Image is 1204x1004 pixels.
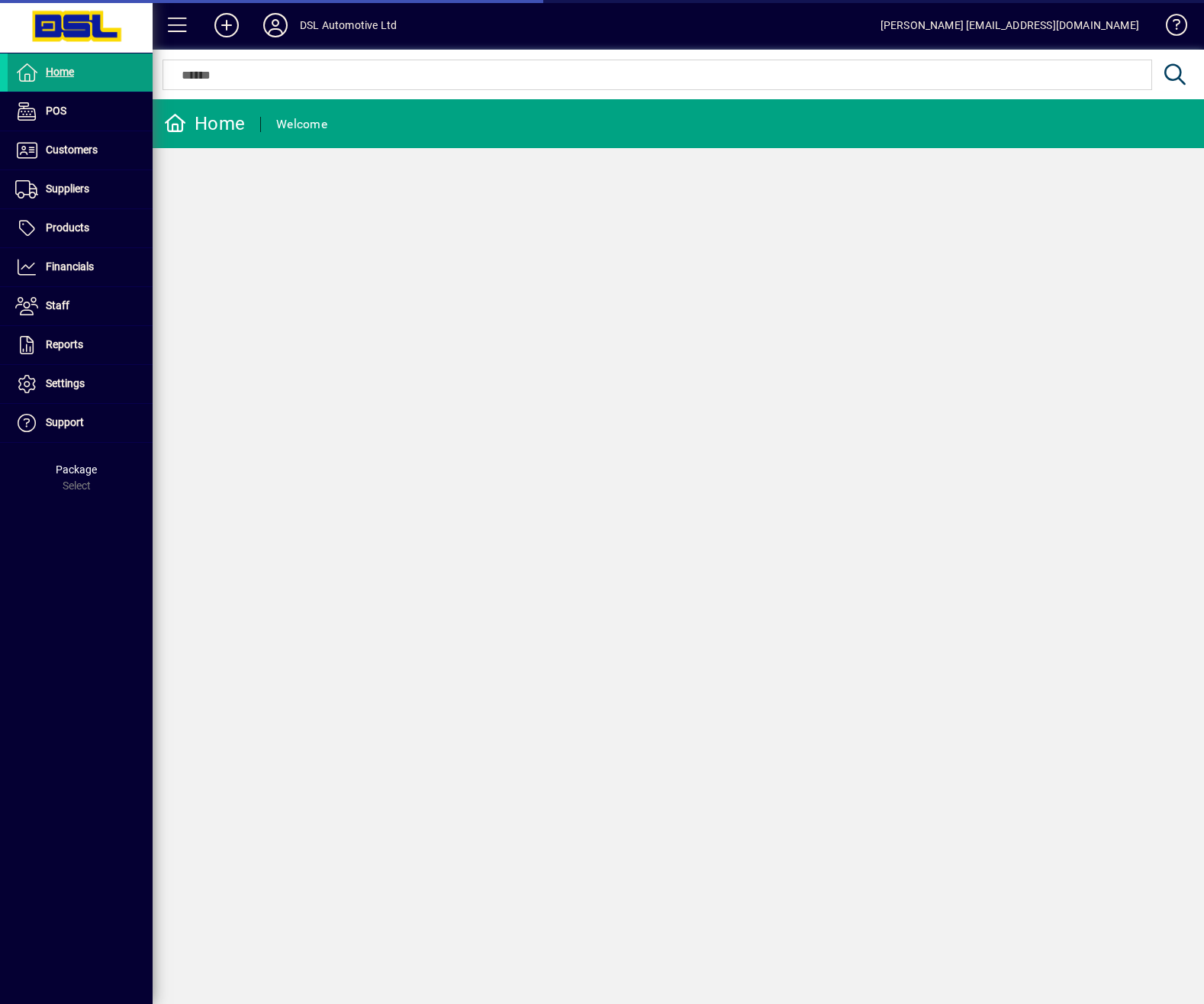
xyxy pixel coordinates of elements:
[46,66,74,78] span: Home
[46,105,66,117] span: POS
[46,338,83,350] span: Reports
[251,11,300,39] button: Profile
[8,326,153,364] a: Reports
[8,404,153,442] a: Support
[1154,3,1185,53] a: Knowledge Base
[8,131,153,169] a: Customers
[8,209,153,247] a: Products
[202,11,251,39] button: Add
[8,365,153,403] a: Settings
[46,416,84,428] span: Support
[46,260,94,273] span: Financials
[46,377,85,389] span: Settings
[8,287,153,325] a: Staff
[46,144,98,156] span: Customers
[8,170,153,208] a: Suppliers
[46,182,89,195] span: Suppliers
[880,13,1139,37] div: [PERSON_NAME] [EMAIL_ADDRESS][DOMAIN_NAME]
[8,92,153,131] a: POS
[8,248,153,286] a: Financials
[56,463,97,476] span: Package
[46,221,89,234] span: Products
[300,13,397,37] div: DSL Automotive Ltd
[276,112,327,137] div: Welcome
[164,111,245,136] div: Home
[46,299,69,312] span: Staff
